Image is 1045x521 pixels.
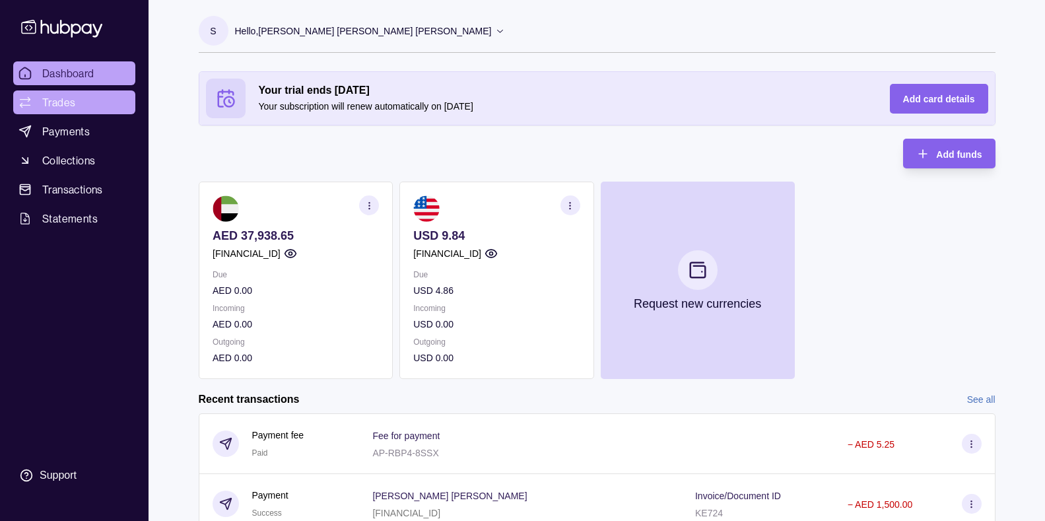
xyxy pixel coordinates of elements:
p: AED 0.00 [213,351,379,365]
span: Statements [42,211,98,226]
p: Outgoing [213,335,379,349]
p: AED 0.00 [213,283,379,298]
p: AP-RBP4-8SSX [372,448,438,458]
span: Success [252,508,282,518]
p: Request new currencies [634,296,761,311]
a: Payments [13,120,135,143]
button: Request new currencies [600,182,794,379]
p: − AED 5.25 [848,439,894,450]
img: ae [213,195,239,222]
p: [FINANCIAL_ID] [213,246,281,261]
a: Dashboard [13,61,135,85]
span: Paid [252,448,268,458]
p: Payment [252,488,288,503]
a: Collections [13,149,135,172]
img: us [413,195,440,222]
p: KE724 [695,508,723,518]
p: Due [413,267,580,282]
span: Add card details [903,94,975,104]
a: Statements [13,207,135,230]
p: [FINANCIAL_ID] [372,508,440,518]
span: Trades [42,94,75,110]
span: Add funds [936,149,982,160]
span: Dashboard [42,65,94,81]
p: USD 9.84 [413,228,580,243]
p: AED 0.00 [213,317,379,331]
a: See all [967,392,995,407]
p: Your subscription will renew automatically on [DATE] [259,99,863,114]
p: S [210,24,216,38]
p: Due [213,267,379,282]
p: USD 4.86 [413,283,580,298]
p: [FINANCIAL_ID] [413,246,481,261]
p: Incoming [213,301,379,316]
p: Incoming [413,301,580,316]
p: Outgoing [413,335,580,349]
p: [PERSON_NAME] [PERSON_NAME] [372,491,527,501]
div: Support [40,468,77,483]
p: USD 0.00 [413,317,580,331]
span: Payments [42,123,90,139]
button: Add card details [890,84,988,114]
p: USD 0.00 [413,351,580,365]
h2: Your trial ends [DATE] [259,83,863,98]
p: Invoice/Document ID [695,491,781,501]
h2: Recent transactions [199,392,300,407]
button: Add funds [903,139,995,168]
p: Payment fee [252,428,304,442]
p: Fee for payment [372,431,440,441]
a: Support [13,462,135,489]
span: Collections [42,153,95,168]
a: Trades [13,90,135,114]
p: AED 37,938.65 [213,228,379,243]
p: − AED 1,500.00 [848,499,912,510]
a: Transactions [13,178,135,201]
p: Hello, [PERSON_NAME] [PERSON_NAME] [PERSON_NAME] [235,24,492,38]
span: Transactions [42,182,103,197]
